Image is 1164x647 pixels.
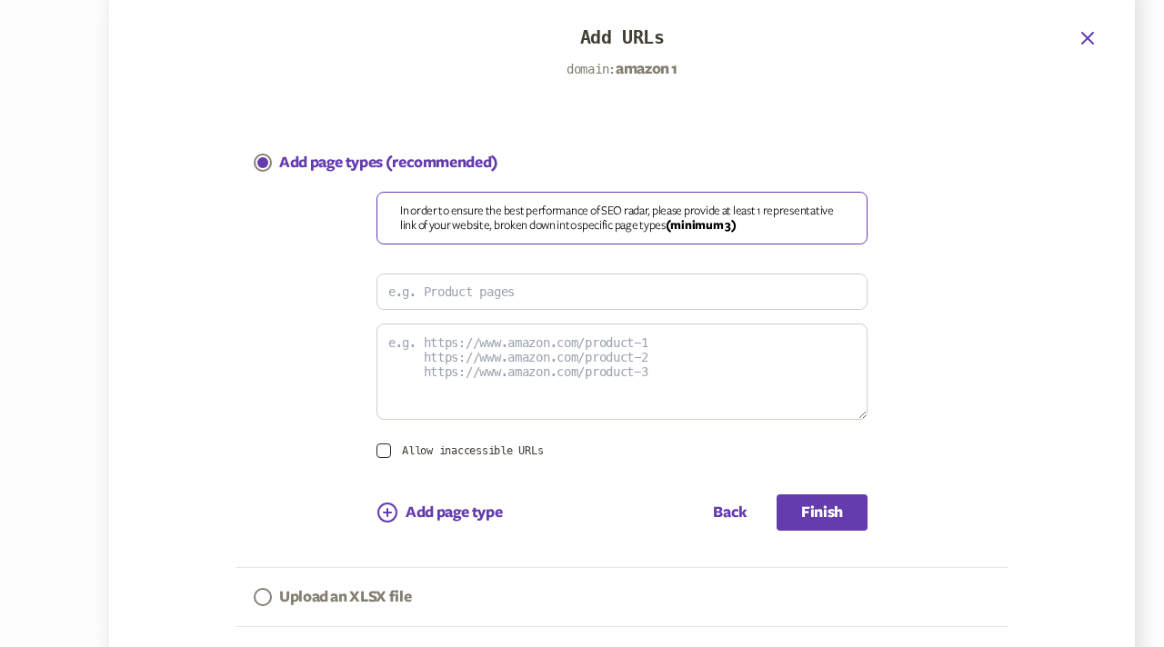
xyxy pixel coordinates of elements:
h3: Add URLs [145,27,1099,48]
p: Upload an XLSX file [279,586,411,608]
p: domain: [145,59,1099,79]
p: In order to ensure the best performance of SEO radar, please provide at least 1 representative li... [400,204,844,233]
button: Add page type [376,494,502,531]
span: (minimum 3) [666,219,737,232]
span: Allow inaccessible URLs [402,443,543,458]
button: Add page types (recommended) [236,134,517,192]
input: e.g. Product pages [377,274,867,309]
button: Finish [777,494,868,531]
button: Back [713,494,748,531]
span: amazon 1 [616,61,677,77]
p: Add page types (recommended) [279,152,498,174]
button: Upload an XLSX file [236,568,429,626]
